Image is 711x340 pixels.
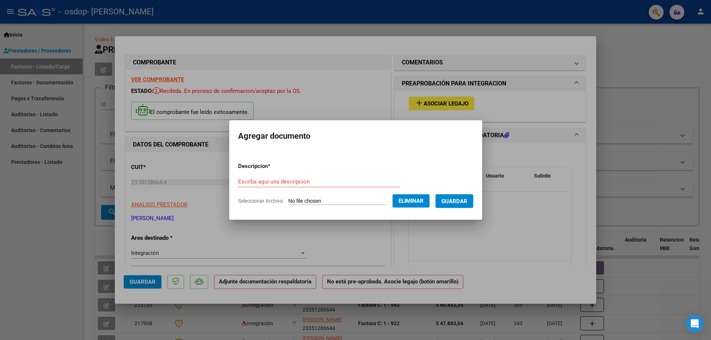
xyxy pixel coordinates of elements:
[435,194,473,208] button: Guardar
[238,129,473,143] h2: Agregar documento
[238,162,309,171] p: Descripcion
[441,198,467,205] span: Guardar
[393,194,430,208] button: Eliminar
[686,315,704,333] div: Open Intercom Messenger
[398,198,424,204] span: Eliminar
[238,198,283,204] span: Seleccionar Archivo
